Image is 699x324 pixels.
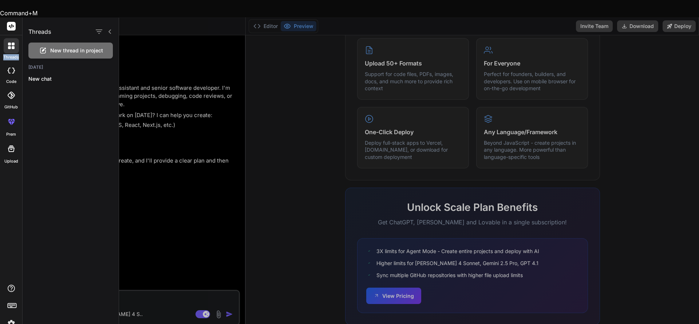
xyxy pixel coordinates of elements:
[23,64,119,70] h2: [DATE]
[28,75,119,83] p: New chat
[50,47,103,54] span: New thread in project
[4,104,18,110] label: GitHub
[4,158,18,164] label: Upload
[28,27,51,36] h1: Threads
[6,131,16,137] label: prem
[3,54,19,60] label: threads
[6,79,16,85] label: code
